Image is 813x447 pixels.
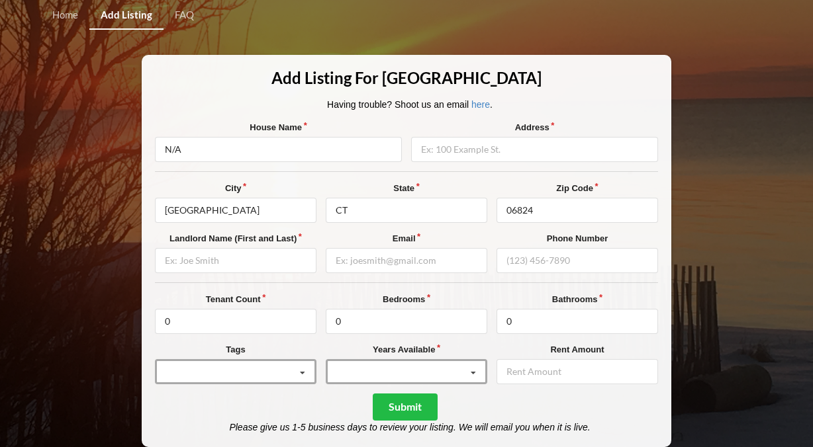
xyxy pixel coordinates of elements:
label: House Name [155,121,402,134]
input: State [326,198,487,223]
input: (123) 456-7890 [497,248,658,273]
p: Having trouble? Shoot us an email . [162,98,658,111]
input: Ex: 5 [497,309,658,334]
input: Ex: Blue House [155,137,402,162]
label: Bedrooms [326,293,487,306]
label: State [326,182,487,195]
input: Rent Amount [497,359,658,384]
label: Bathrooms [497,293,658,306]
input: Ex: 100 Example St. [411,137,658,162]
input: City [155,198,316,223]
label: Tags [155,343,316,356]
label: Years Available [326,343,487,356]
a: Home [40,1,89,30]
input: Ex: joesmith@gmail.com [326,248,487,273]
button: Submit [373,393,438,421]
input: Ex: Joe Smith [155,248,316,273]
label: Rent Amount [497,343,658,356]
label: Zip Code [497,182,658,195]
label: Tenant Count [155,293,316,306]
label: City [155,182,316,195]
input: Ex: 5 [326,309,487,334]
label: Phone Number [497,232,658,245]
label: Landlord Name (First and Last) [155,232,316,245]
i: Please give us 1-5 business days to review your listing. We will email you when it is live. [229,422,590,432]
a: here [471,99,490,110]
a: Add Listing [89,1,164,30]
h2: Add Listing For [GEOGRAPHIC_DATA] [155,68,658,89]
label: Email [326,232,487,245]
label: Address [411,121,658,134]
input: Ex: 5 [155,309,316,334]
a: FAQ [164,1,205,30]
input: Zip Code [497,198,658,223]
